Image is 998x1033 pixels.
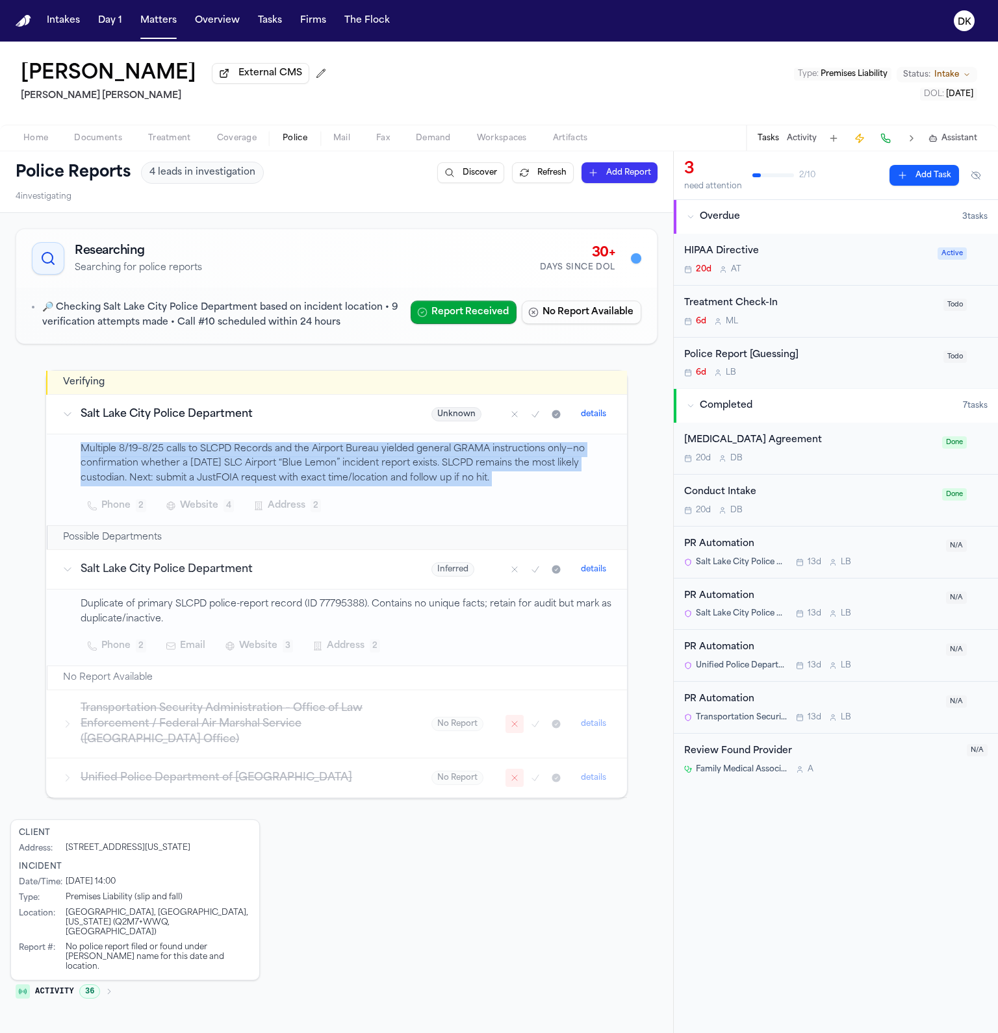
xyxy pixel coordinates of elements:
span: N/A [967,744,988,756]
span: Completed [700,399,752,412]
div: Date/Time : [19,877,60,888]
button: Tasks [253,9,287,32]
div: Police Report [Guessing] [684,348,936,363]
button: Address2 [247,494,329,517]
span: DOL : [924,90,944,98]
span: Fax [376,133,390,143]
span: 13d [808,557,821,567]
h1: Police Reports [16,162,131,183]
button: Hide completed tasks (⌘⇧H) [964,165,988,186]
span: 20d [696,264,711,275]
button: Mark as received [547,769,565,787]
button: Discover [437,162,504,183]
button: details [576,562,611,577]
button: Matters [135,9,182,32]
h3: Unified Police Department of [GEOGRAPHIC_DATA] [81,770,400,786]
p: Multiple 8/19–8/25 calls to SLCPD Records and the Airport Bureau yielded general GRAMA instructio... [81,442,611,486]
span: L B [841,557,851,567]
button: Tasks [758,133,779,143]
span: Treatment [148,133,191,143]
span: Home [23,133,48,143]
button: Address2 [306,634,388,658]
button: Add Task [889,165,959,186]
button: Mark as confirmed [526,560,544,579]
h3: Salt Lake City Police Department [81,562,400,577]
div: Incident [19,862,251,872]
p: 🔎 Checking Salt Lake City Police Department based on incident location • 9 verification attempts ... [42,301,400,330]
div: Report # : [19,943,60,972]
button: Completed7tasks [674,389,998,423]
span: N/A [946,540,967,552]
button: Firms [295,9,331,32]
button: Mark as no report [505,560,524,579]
button: Assistant [928,133,977,143]
span: Salt Lake City Police Department [696,557,788,567]
span: Transportation Security Administration – Office of Law Enforcement / Federal Air Marshal Service ... [696,712,788,723]
span: External CMS [238,67,302,80]
span: Demand [416,133,451,143]
span: L B [841,608,851,619]
img: Finch Logo [16,15,31,27]
button: details [576,716,611,732]
div: Conduct Intake [684,485,934,500]
button: Email [159,634,213,658]
div: [MEDICAL_DATA] Agreement [684,433,934,448]
span: Artifacts [553,133,588,143]
span: 2 / 10 [799,170,815,180]
span: N/A [946,695,967,708]
div: Open task: PR Automation [674,579,998,630]
span: 4 investigating [16,192,71,202]
button: Edit Type: Premises Liability [794,68,891,81]
div: Open task: HIPAA Directive [674,234,998,286]
button: Phone2 [81,494,154,517]
span: 20d [696,505,711,516]
span: Overdue [700,210,740,223]
span: N/A [946,591,967,604]
span: 3 task s [962,212,988,222]
div: Open task: Retainer Agreement [674,423,998,475]
button: Overview [190,9,245,32]
button: Intakes [42,9,85,32]
div: Type : [19,893,60,903]
button: Mark as confirmed [526,405,544,423]
span: Unified Police Department of [GEOGRAPHIC_DATA] [696,660,788,671]
span: 7 task s [963,401,988,411]
span: No Report [431,771,483,785]
button: Day 1 [93,9,127,32]
span: A T [731,264,741,275]
span: L B [841,712,851,723]
span: Inferred [431,562,474,577]
button: Change status from Intake [897,67,977,82]
h2: [PERSON_NAME] [PERSON_NAME] [21,88,331,104]
button: details [576,406,611,422]
div: Days Since DOL [540,262,615,273]
button: Website4 [159,494,242,517]
button: External CMS [212,63,309,84]
h1: [PERSON_NAME] [21,62,196,86]
a: Home [16,15,31,27]
span: Todo [943,299,967,311]
span: 6d [696,367,706,378]
span: Intake [934,69,959,80]
div: PR Automation [684,589,938,604]
button: Refresh [512,162,574,183]
button: Mark as received [547,560,565,579]
button: Activity36 [10,980,118,1002]
div: PR Automation [684,692,938,707]
button: Mark as no report [505,715,524,733]
button: details [576,770,611,786]
div: Premises Liability (slip and fall) [66,893,183,903]
button: Add Report [582,162,658,183]
div: Open task: PR Automation [674,682,998,734]
span: Unknown [431,407,481,421]
h2: Possible Departments [63,531,162,544]
span: Active [938,247,967,260]
button: Mark as no report [505,769,524,787]
button: Mark as confirmed [526,715,544,733]
div: Open task: Conduct Intake [674,475,998,527]
button: Phone2 [81,634,154,658]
